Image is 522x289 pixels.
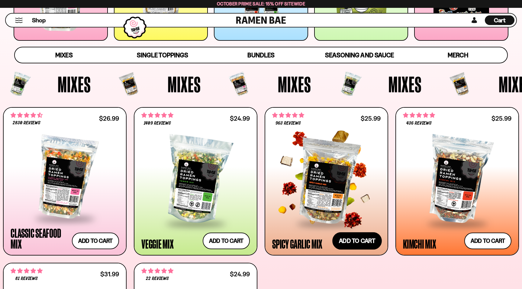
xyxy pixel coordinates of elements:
span: Bundles [247,51,275,59]
div: Spicy Garlic Mix [272,238,322,249]
span: Merch [448,51,468,59]
span: 4.68 stars [11,111,43,119]
div: $24.99 [230,116,250,121]
span: 4.75 stars [272,111,304,119]
a: Mixes [15,47,113,63]
button: Add to cart [72,233,119,249]
div: $31.99 [100,271,119,277]
button: Mobile Menu Trigger [15,18,23,23]
span: 81 reviews [15,276,38,281]
div: Veggie Mix [141,238,174,249]
span: Shop [32,16,46,24]
span: 4.83 stars [11,267,43,275]
span: 2830 reviews [13,121,40,125]
span: Single Toppings [137,51,188,59]
span: 22 reviews [146,276,169,281]
a: 4.76 stars 1409 reviews $24.99 Veggie Mix Add to cart [134,107,257,256]
a: Bundles [212,47,310,63]
span: Cart [494,17,506,24]
span: Mixes [58,73,91,95]
span: Mixes [168,73,201,95]
a: Seasoning and Sauce [310,47,409,63]
a: Shop [32,15,46,25]
span: October Prime Sale: 15% off Sitewide [217,1,305,7]
span: Seasoning and Sauce [325,51,394,59]
div: $26.99 [99,116,119,121]
span: 4.76 stars [403,111,435,119]
a: Single Toppings [113,47,212,63]
button: Add to cart [332,232,382,249]
a: 4.68 stars 2830 reviews $26.99 Classic Seafood Mix Add to cart [3,107,127,256]
div: Cart [485,14,514,27]
a: Merch [409,47,507,63]
span: 436 reviews [406,121,432,126]
span: 4.82 stars [141,267,173,275]
span: 1409 reviews [144,121,171,126]
span: 963 reviews [275,121,301,126]
button: Add to cart [464,233,511,249]
a: 4.75 stars 963 reviews $25.99 Spicy Garlic Mix Add to cart [265,107,388,256]
span: Mixes [388,73,422,95]
div: $24.99 [230,271,250,277]
div: Kimchi Mix [403,238,436,249]
span: Mixes [278,73,311,95]
span: Mixes [55,51,72,59]
a: 4.76 stars 436 reviews $25.99 Kimchi Mix Add to cart [395,107,519,256]
div: Classic Seafood Mix [11,227,69,249]
span: 4.76 stars [141,111,173,119]
div: $25.99 [491,116,511,121]
div: $25.99 [361,116,381,121]
button: Add to cart [203,233,250,249]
